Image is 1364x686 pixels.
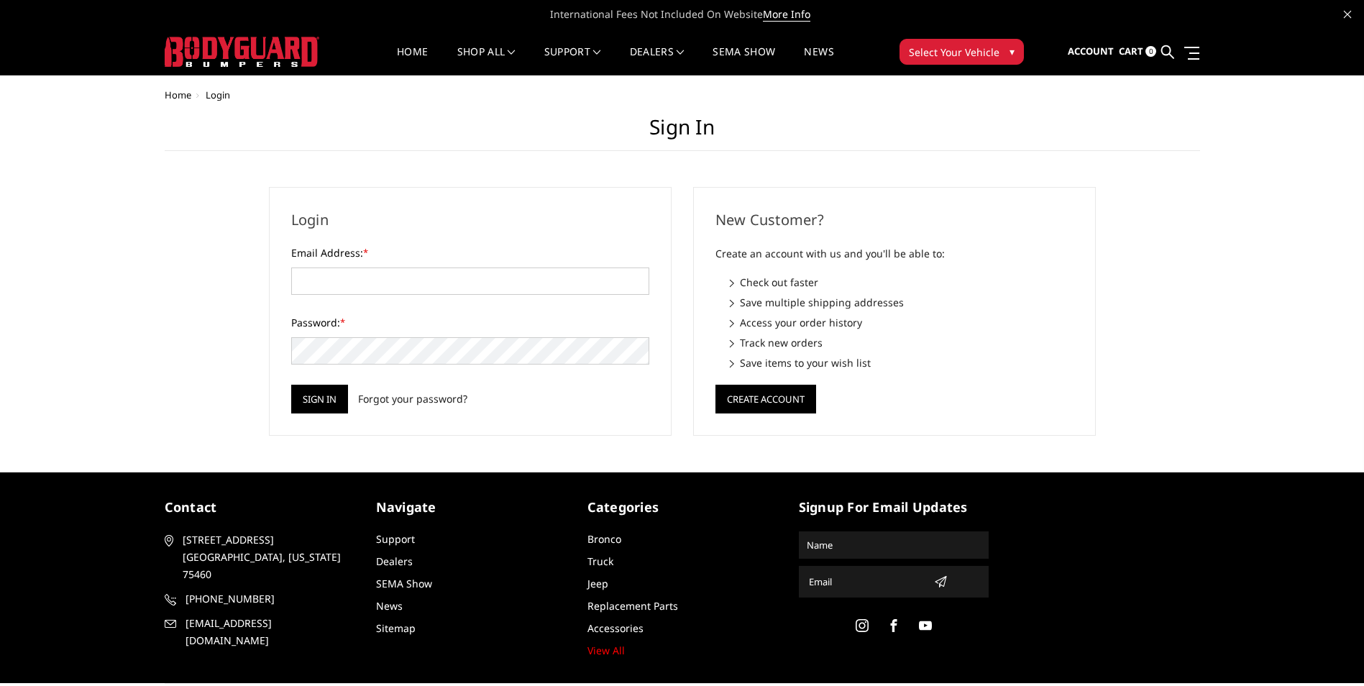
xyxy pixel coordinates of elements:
a: Create Account [715,390,816,404]
button: Select Your Vehicle [900,39,1024,65]
a: Home [397,47,428,75]
a: Jeep [587,577,608,590]
a: Home [165,88,191,101]
h1: Sign in [165,115,1200,151]
li: Access your order history [730,315,1074,330]
li: Save items to your wish list [730,355,1074,370]
span: [EMAIL_ADDRESS][DOMAIN_NAME] [186,615,352,649]
a: Sitemap [376,621,416,635]
li: Check out faster [730,275,1074,290]
a: Dealers [376,554,413,568]
a: Replacement Parts [587,599,678,613]
li: Save multiple shipping addresses [730,295,1074,310]
span: Login [206,88,230,101]
a: News [804,47,833,75]
span: Account [1068,45,1114,58]
span: Cart [1119,45,1143,58]
span: [STREET_ADDRESS] [GEOGRAPHIC_DATA], [US_STATE] 75460 [183,531,349,583]
a: shop all [457,47,516,75]
li: Track new orders [730,335,1074,350]
label: Password: [291,315,649,330]
a: Bronco [587,532,621,546]
h5: Categories [587,498,777,517]
span: ▾ [1010,44,1015,59]
a: More Info [763,7,810,22]
span: 0 [1145,46,1156,57]
a: SEMA Show [376,577,432,590]
h2: Login [291,209,649,231]
a: News [376,599,403,613]
a: SEMA Show [713,47,775,75]
a: Account [1068,32,1114,71]
span: [PHONE_NUMBER] [186,590,352,608]
h5: Navigate [376,498,566,517]
a: Support [544,47,601,75]
input: Name [801,534,987,557]
a: Forgot your password? [358,391,467,406]
a: Dealers [630,47,685,75]
label: Email Address: [291,245,649,260]
input: Sign in [291,385,348,413]
a: Support [376,532,415,546]
a: [PHONE_NUMBER] [165,590,354,608]
p: Create an account with us and you'll be able to: [715,245,1074,262]
input: Email [803,570,928,593]
button: Create Account [715,385,816,413]
h2: New Customer? [715,209,1074,231]
img: BODYGUARD BUMPERS [165,37,319,67]
a: Cart 0 [1119,32,1156,71]
h5: contact [165,498,354,517]
a: Accessories [587,621,644,635]
a: [EMAIL_ADDRESS][DOMAIN_NAME] [165,615,354,649]
span: Select Your Vehicle [909,45,999,60]
h5: signup for email updates [799,498,989,517]
a: View All [587,644,625,657]
a: Truck [587,554,613,568]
